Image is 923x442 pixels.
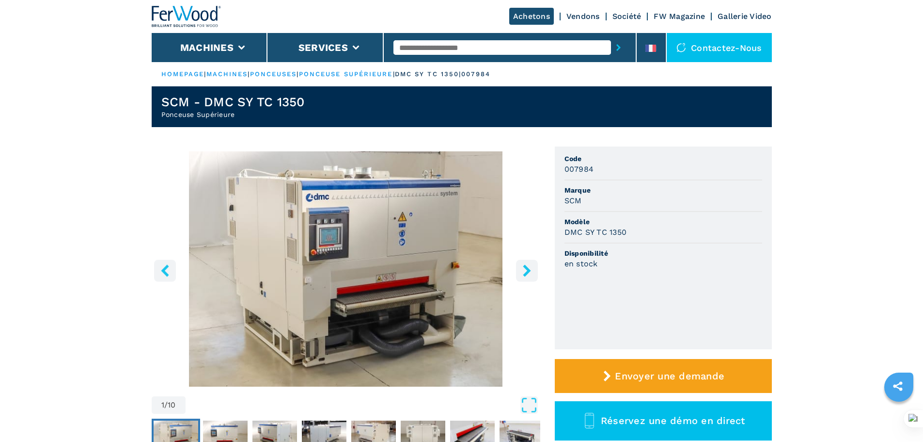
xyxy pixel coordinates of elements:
a: Société [612,12,641,21]
button: Machines [180,42,234,53]
a: FW Magazine [654,12,705,21]
h2: Ponceuse Supérieure [161,110,305,119]
img: Ponceuse Supérieure SCM DMC SY TC 1350 [152,151,540,387]
h3: en stock [564,258,598,269]
span: | [204,70,206,78]
span: Envoyer une demande [615,370,724,382]
span: | [393,70,395,78]
h3: SCM [564,195,582,206]
span: / [164,401,168,409]
button: Open Fullscreen [188,396,538,414]
img: Ferwood [152,6,221,27]
a: ponceuse supérieure [299,70,393,78]
span: | [248,70,250,78]
span: Modèle [564,217,762,227]
button: submit-button [611,36,626,59]
span: | [297,70,298,78]
span: Disponibilité [564,248,762,258]
button: Services [298,42,348,53]
h3: DMC SY TC 1350 [564,227,627,238]
span: Code [564,154,762,164]
a: Achetons [509,8,554,25]
button: left-button [154,260,176,281]
p: dmc sy tc 1350 | [395,70,462,79]
span: 10 [168,401,176,409]
div: Go to Slide 1 [152,151,540,387]
h3: 007984 [564,164,594,175]
a: ponceuses [250,70,297,78]
span: Réservez une démo en direct [601,415,745,426]
div: Contactez-nous [667,33,772,62]
h1: SCM - DMC SY TC 1350 [161,94,305,110]
a: HOMEPAGE [161,70,204,78]
button: right-button [516,260,538,281]
button: Réservez une démo en direct [555,401,772,441]
iframe: Chat [882,398,916,435]
span: 1 [161,401,164,409]
a: machines [206,70,248,78]
p: 007984 [461,70,490,79]
img: Contactez-nous [676,43,686,52]
button: Envoyer une demande [555,359,772,393]
a: Vendons [566,12,600,21]
a: sharethis [886,374,910,398]
span: Marque [564,185,762,195]
a: Gallerie Video [718,12,772,21]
